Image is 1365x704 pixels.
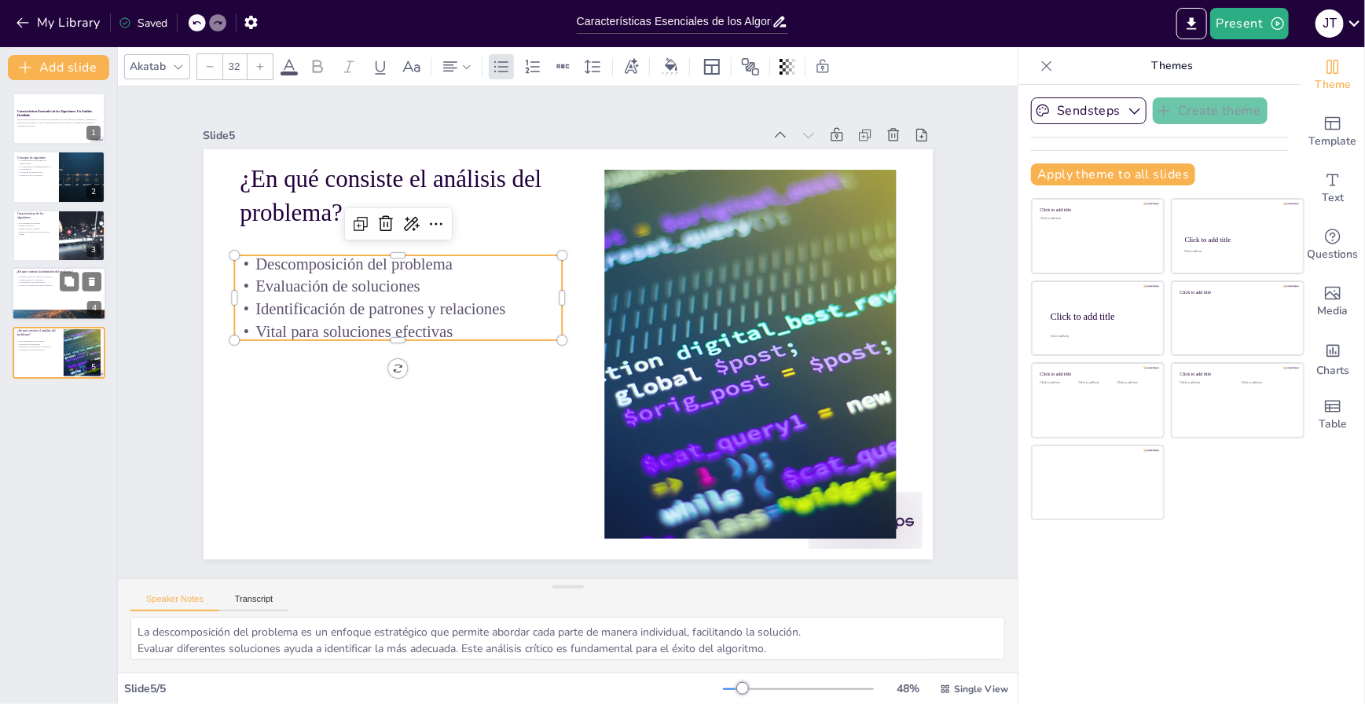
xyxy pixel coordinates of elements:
[13,327,105,379] div: 5
[1079,381,1114,385] div: Click to add text
[619,54,643,79] div: Text effects
[17,222,53,225] p: Los algoritmos son finitos
[17,281,101,284] p: Consideración de restricciones
[659,58,683,75] div: Background color
[17,230,53,236] p: Pueden ser representados de diversas formas
[890,681,927,696] div: 48 %
[1315,76,1351,93] span: Theme
[1301,47,1364,104] div: Change the overall theme
[17,174,54,177] p: Deben ser claros y precisos
[336,328,572,588] p: Vital para soluciones efectivas
[17,119,101,124] p: Esta presentación aborda el concepto de algoritmos, sus características esenciales, la definición...
[1031,163,1195,185] button: Apply theme to all slides
[17,346,58,349] p: Identificación de patrones y relaciones
[1040,381,1076,385] div: Click to add text
[130,594,219,611] button: Speaker Notes
[83,273,101,291] button: Delete Slide
[219,594,289,611] button: Transcript
[1185,236,1290,244] div: Click to add title
[86,126,101,140] div: 1
[17,227,53,230] p: Tienen entradas y salidas
[1180,289,1293,295] div: Click to add title
[1117,381,1153,385] div: Click to add text
[13,93,105,145] div: 1
[302,299,538,558] p: Evaluación de soluciones
[1031,97,1147,124] button: Sendsteps
[17,284,101,288] p: Facilita la formulación de un algoritmo
[1309,133,1357,150] span: Template
[1180,381,1230,385] div: Click to add text
[17,211,54,220] p: Características de los algoritmos
[17,348,58,351] p: Vital para soluciones efectivas
[1315,9,1344,38] div: J T
[17,155,54,159] p: Concepto de algoritmo
[1301,387,1364,443] div: Add a table
[17,225,53,228] p: Deben ser precisos
[699,54,725,79] div: Layout
[13,151,105,203] div: 2
[17,339,58,343] p: Descomposición del problema
[124,681,723,696] div: Slide 5 / 5
[1301,104,1364,160] div: Add ready made slides
[1242,381,1291,385] div: Click to add text
[1184,251,1289,254] div: Click to add text
[17,278,101,281] p: Establecimiento de objetivos
[17,159,54,164] p: Un algoritmo es un conjunto de instrucciones
[1180,372,1293,377] div: Click to add title
[285,283,522,542] p: Descomposición del problema
[1301,330,1364,387] div: Add charts and graphs
[60,273,79,291] button: Duplicate Slide
[17,124,101,127] p: Generated with [URL]
[17,170,54,174] p: Se aplican en diversas áreas
[86,185,101,199] div: 2
[1210,8,1289,39] button: Present
[171,50,557,476] div: Slide 5
[17,343,58,346] p: Evaluación de soluciones
[577,10,772,33] input: Insert title
[17,269,101,274] p: ¿En qué consiste la definición del problema?
[1301,160,1364,217] div: Add text boxes
[17,328,59,337] p: ¿En qué consiste el análisis del problema?
[86,360,101,374] div: 5
[319,313,556,573] p: Identificación de patrones y relaciones
[1040,372,1153,377] div: Click to add title
[119,16,167,31] div: Saved
[741,57,760,76] span: Position
[1153,97,1268,124] button: Create theme
[127,56,169,77] div: Akatab
[1308,246,1359,263] span: Questions
[17,165,54,170] p: Los algoritmos son fundamentales en programación
[17,276,101,279] p: Identificación de la situación a resolver
[13,210,105,262] div: 3
[1040,217,1153,221] div: Click to add text
[1318,302,1348,320] span: Media
[130,617,1005,660] textarea: La descomposición del problema es un enfoque estratégico que permite abordar cada parte de manera...
[1059,47,1286,85] p: Themes
[1301,217,1364,273] div: Get real-time input from your audience
[222,218,492,508] p: ¿En qué consiste el análisis del problema?
[1316,362,1349,379] span: Charts
[1301,273,1364,330] div: Add images, graphics, shapes or video
[12,10,107,35] button: My Library
[954,683,1008,695] span: Single View
[87,302,101,316] div: 4
[1315,8,1344,39] button: J T
[1322,189,1344,207] span: Text
[1176,8,1207,39] button: Export to PowerPoint
[12,267,106,321] div: 4
[8,55,109,80] button: Add slide
[1051,335,1150,338] div: Click to add body
[86,243,101,257] div: 3
[17,109,92,117] strong: Características Esenciales de los Algoritmos: Un Análisis Detallado
[1319,416,1347,433] span: Table
[1051,310,1151,321] div: Click to add title
[1040,207,1153,213] div: Click to add title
